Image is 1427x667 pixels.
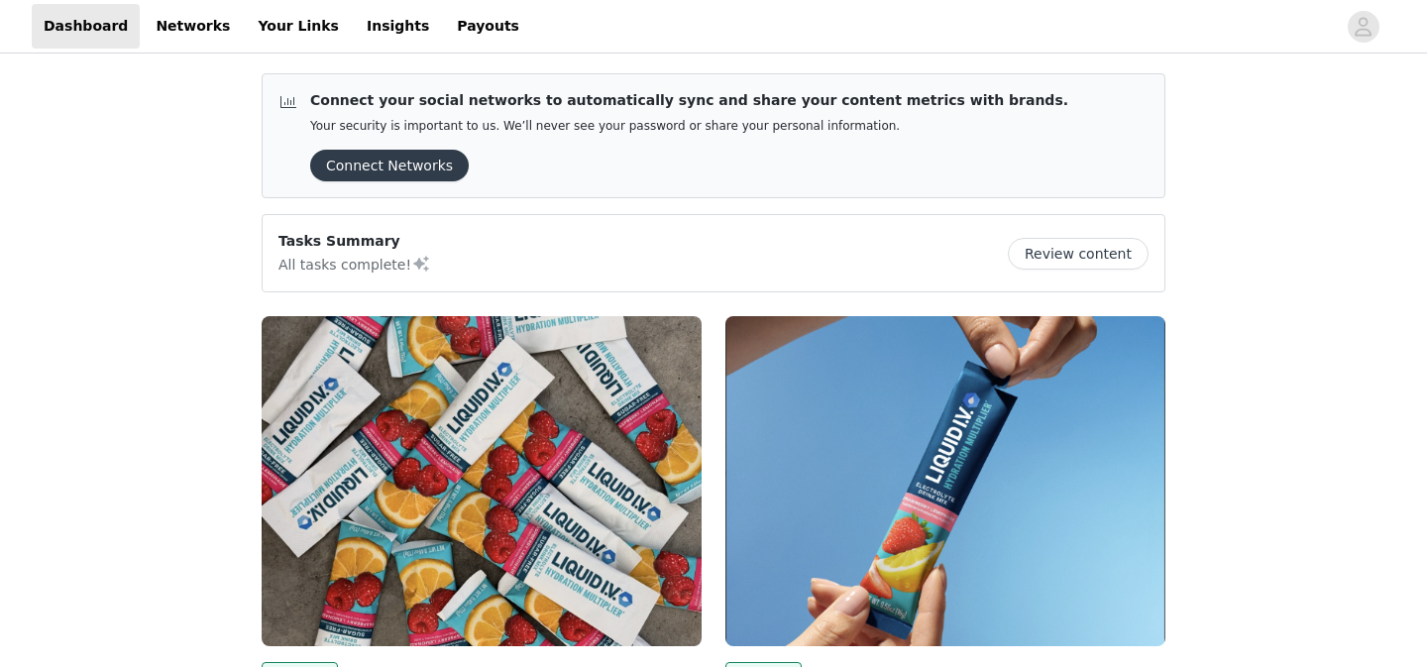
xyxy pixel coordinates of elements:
p: Connect your social networks to automatically sync and share your content metrics with brands. [310,90,1068,111]
p: All tasks complete! [278,252,431,276]
a: Dashboard [32,4,140,49]
p: Tasks Summary [278,231,431,252]
a: Insights [355,4,441,49]
a: Payouts [445,4,531,49]
button: Connect Networks [310,150,469,181]
img: Liquid I.V. [725,316,1165,646]
div: avatar [1354,11,1372,43]
button: Review content [1008,238,1149,270]
a: Networks [144,4,242,49]
img: Liquid I.V. [262,316,702,646]
a: Your Links [246,4,351,49]
p: Your security is important to us. We’ll never see your password or share your personal information. [310,119,1068,134]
